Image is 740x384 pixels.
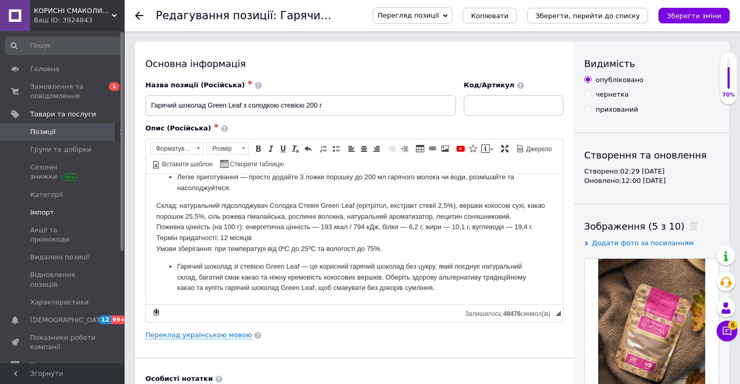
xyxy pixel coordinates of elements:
[592,239,694,247] span: Додати фото за посиланням
[151,158,214,169] a: Вставити шаблон
[596,75,643,85] div: опубліковано
[503,310,520,317] span: 48476
[728,321,737,330] span: 6
[146,174,563,304] iframe: Редактор, D647CFE9-C56A-4310-A554-DBEA4ECBF6C3
[427,143,438,154] a: Вставити/Редагувати посилання (Ctrl+L)
[30,270,96,289] span: Відновлення позицій
[584,57,719,70] div: Видимість
[30,333,96,352] span: Показники роботи компанії
[145,95,456,116] input: Наприклад, H&M жіноча сукня зелена 38 розмір вечірня максі з блискітками
[145,81,245,89] span: Назва позиції (Російська)
[535,12,640,20] i: Зберегти, перейти до списку
[265,143,276,154] a: Курсив (Ctrl+I)
[109,82,119,91] span: 1
[290,143,301,154] a: Видалити форматування
[30,226,96,244] span: Акції та промокоди
[34,6,112,16] span: КОРИСНІ СМАКОЛИКИ
[30,190,63,200] span: Категорії
[720,52,737,104] div: 70% Якість заповнення
[414,143,426,154] a: Таблиця
[358,143,370,154] a: По центру
[145,375,213,382] b: Особисті нотатки
[30,64,59,74] span: Головна
[596,105,638,114] div: прихований
[399,143,410,154] a: Збільшити відступ
[30,110,96,119] span: Товари та послуги
[464,81,515,89] span: Код/Артикул
[145,124,211,132] span: Опис (Російська)
[584,220,719,233] div: Зображення (5 з 10)
[584,167,719,176] div: Створено: 02:29 [DATE]
[455,143,466,154] a: Додати відео з YouTube
[277,143,289,154] a: Підкреслений (Ctrl+U)
[584,149,719,162] div: Створення та оновлення
[499,143,510,154] a: Максимізувати
[556,311,561,316] span: Потягніть для зміни розмірів
[386,143,398,154] a: Зменшити відступ
[99,315,111,324] span: 12
[330,143,342,154] a: Вставити/видалити маркований список
[480,143,495,154] a: Вставити повідомлення
[145,57,563,70] div: Основна інформація
[145,331,252,339] a: Переклад українською мовою
[463,8,517,23] button: Копіювати
[5,36,123,55] input: Пошук
[467,143,479,154] a: Вставити іконку
[219,158,286,169] a: Створити таблицю
[30,315,107,325] span: [DEMOGRAPHIC_DATA]
[30,253,90,262] span: Видалені позиції
[439,143,451,154] a: Зображення
[150,142,204,155] a: Форматування
[30,163,96,181] span: Сезонні знижки
[207,142,249,155] a: Розмір
[471,12,508,20] span: Копіювати
[318,143,329,154] a: Вставити/видалити нумерований список
[378,11,439,19] span: Перегляд позиції
[346,143,357,154] a: По лівому краю
[596,90,629,99] div: чернетка
[30,361,57,370] span: Відгуки
[207,143,238,154] span: Розмір
[30,127,56,137] span: Позиції
[527,8,648,23] button: Зберегти, перейти до списку
[31,87,386,120] li: Гарячий шоколад зі стевією Green Leaf — це корисний гарячий шоколад без цукру, який поєднує натур...
[30,298,89,307] span: Характеристики
[30,145,91,154] span: Групи та добірки
[371,143,382,154] a: По правому краю
[111,315,128,324] span: 99+
[524,145,552,154] span: Джерело
[135,11,143,20] div: Повернутися назад
[302,143,314,154] a: Повернути (Ctrl+Z)
[720,91,737,99] div: 70%
[151,307,162,318] a: Зробити резервну копію зараз
[34,16,125,25] div: Ваш ID: 3924843
[30,208,54,217] span: Імпорт
[584,176,719,186] div: Оновлено: 12:00 [DATE]
[156,9,595,22] h1: Редагування позиції: Гарячий шоколад Green Leaf з солодкою стевією 200 г
[252,143,264,154] a: Жирний (Ctrl+B)
[658,8,730,23] button: Зберегти зміни
[30,82,96,101] span: Замовлення та повідомлення
[160,160,213,169] span: Вставити шаблон
[214,123,219,129] span: ✱
[515,143,554,154] a: Джерело
[248,80,252,86] span: ✱
[228,160,284,169] span: Створити таблицю
[717,321,737,341] button: Чат з покупцем6
[151,143,193,154] span: Форматування
[465,308,556,317] div: Кiлькiсть символiв
[667,12,721,20] i: Зберегти зміни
